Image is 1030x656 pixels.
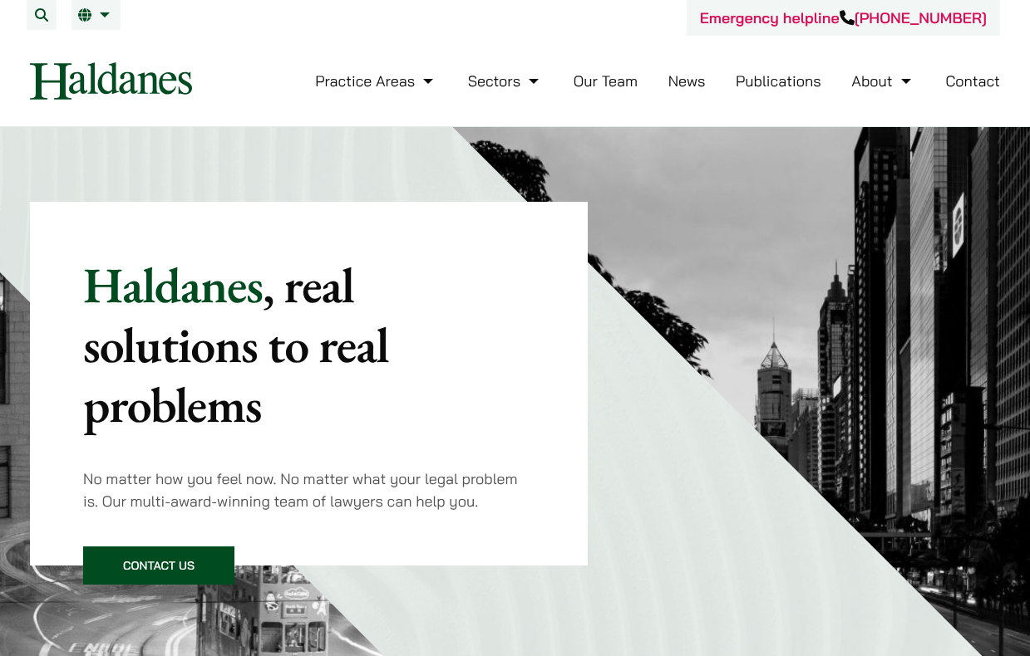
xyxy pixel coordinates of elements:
[468,71,543,91] a: Sectors
[83,255,535,434] p: Haldanes
[78,8,114,22] a: EN
[851,71,914,91] a: About
[945,71,1000,91] a: Contact
[83,468,535,512] p: No matter how you feel now. No matter what your legal problem is. Our multi-award-winning team of...
[83,546,234,585] a: Contact Us
[315,71,437,91] a: Practice Areas
[83,252,388,437] mark: , real solutions to real problems
[668,71,706,91] a: News
[700,8,987,27] a: Emergency helpline[PHONE_NUMBER]
[574,71,638,91] a: Our Team
[30,62,192,100] img: Logo of Haldanes
[736,71,821,91] a: Publications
